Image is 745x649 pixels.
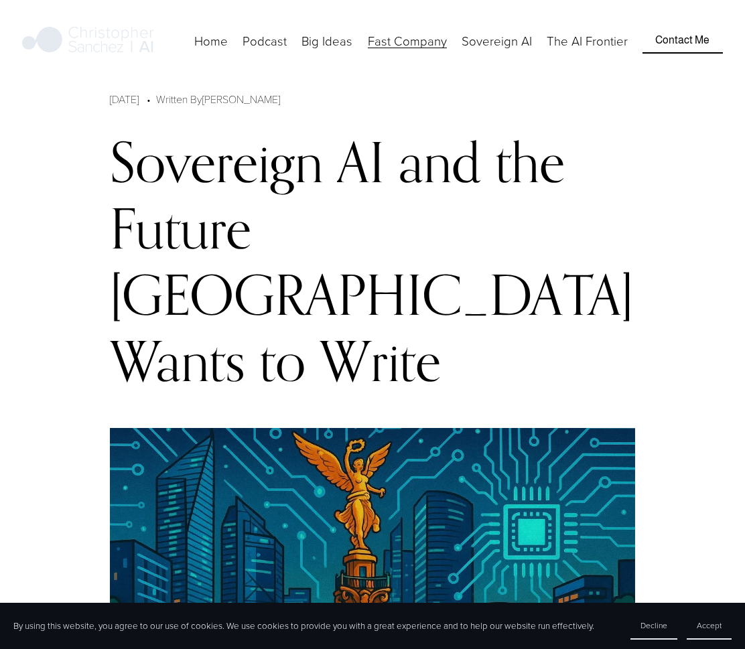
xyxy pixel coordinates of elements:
[368,32,447,50] span: Fast Company
[13,620,594,632] p: By using this website, you agree to our use of cookies. We use cookies to provide you with a grea...
[194,31,228,51] a: Home
[495,129,565,195] div: the
[110,328,245,394] div: Wants
[110,195,251,261] div: Future
[320,328,441,394] div: Write
[697,620,722,631] span: Accept
[156,91,280,107] div: Written By
[202,92,280,106] a: [PERSON_NAME]
[259,328,306,394] div: to
[337,129,385,195] div: AI
[462,31,532,51] a: Sovereign AI
[243,31,287,51] a: Podcast
[642,28,722,54] a: Contact Me
[110,92,139,106] span: [DATE]
[22,24,154,58] img: Christopher Sanchez | AI
[547,31,628,51] a: The AI Frontier
[301,32,352,50] span: Big Ideas
[687,612,732,640] button: Accept
[110,261,633,328] div: [GEOGRAPHIC_DATA]
[368,31,447,51] a: folder dropdown
[640,620,667,631] span: Decline
[301,31,352,51] a: folder dropdown
[110,129,323,195] div: Sovereign
[630,612,677,640] button: Decline
[399,129,481,195] div: and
